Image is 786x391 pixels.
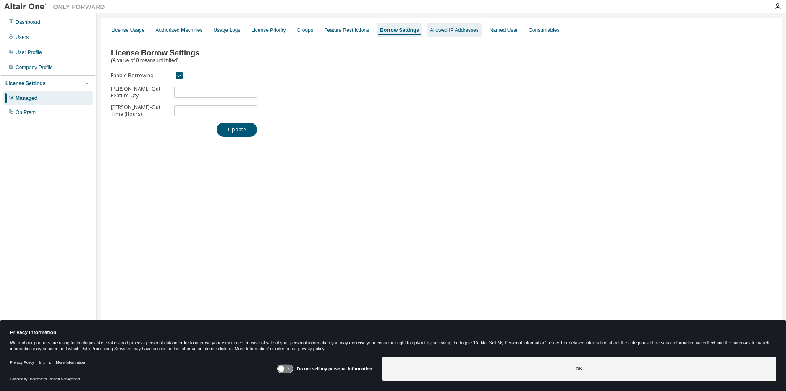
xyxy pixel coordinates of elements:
[111,27,144,34] div: License Usage
[324,27,369,34] div: Feature Restrictions
[111,72,169,79] label: Enable Borrowing
[490,27,518,34] div: Named User
[529,27,559,34] div: Consumables
[16,95,37,102] div: Managed
[16,64,53,71] div: Company Profile
[252,27,286,34] div: License Priority
[16,49,42,56] div: User Profile
[111,57,178,63] span: (A value of 0 means unlimited)
[213,27,240,34] div: Usage Logs
[380,27,419,34] div: Borrow Settings
[16,109,36,116] div: On Prem
[16,34,29,41] div: Users
[111,49,199,57] span: License Borrow Settings
[297,27,313,34] div: Groups
[111,86,169,99] label: [PERSON_NAME]-Out Feature Qty
[430,27,479,34] div: Allowed IP Addresses
[111,104,169,117] label: [PERSON_NAME]-Out Time (Hours)
[5,80,45,87] div: License Settings
[217,123,257,137] button: Update
[4,3,109,11] img: Altair One
[155,27,202,34] div: Authorized Machines
[16,19,40,26] div: Dashboard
